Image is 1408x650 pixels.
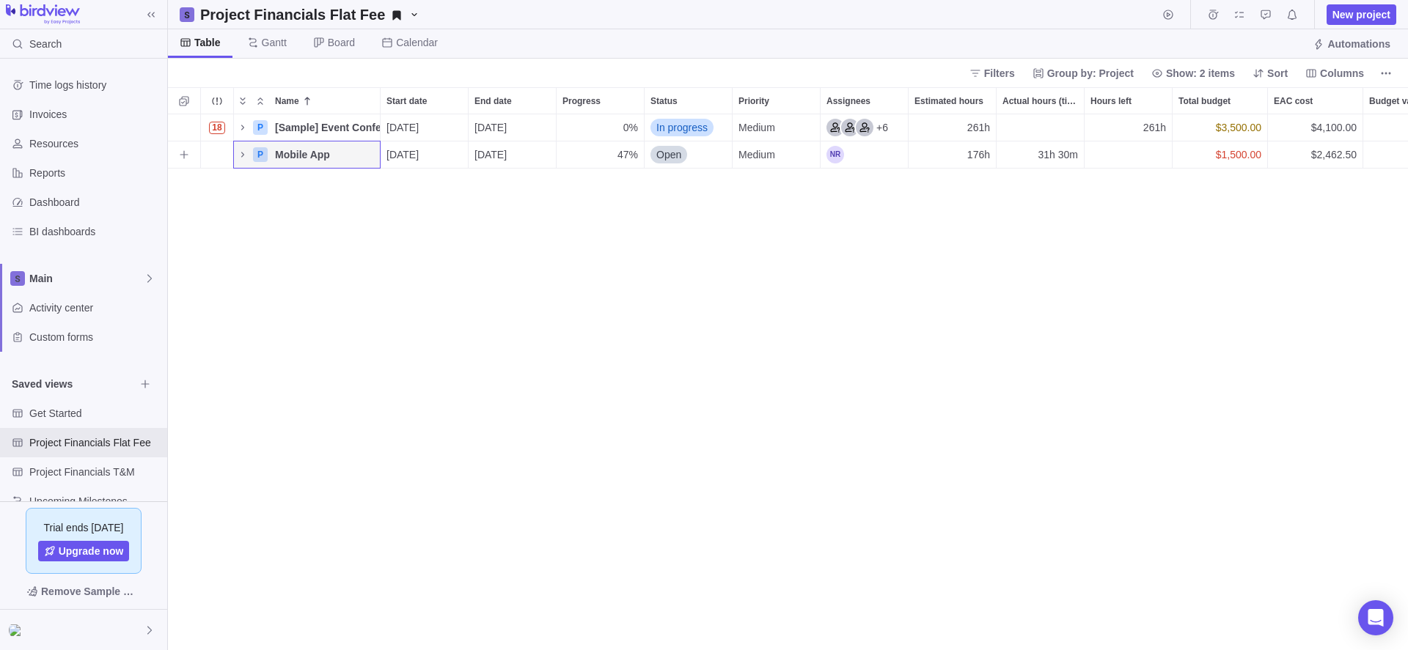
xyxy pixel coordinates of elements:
div: Trouble indication [201,141,234,169]
span: Filters [984,66,1015,81]
span: [DATE] [386,147,419,162]
span: Columns [1299,63,1370,84]
span: Status [650,94,678,108]
div: Status [645,88,732,114]
span: Calendar [396,35,438,50]
div: highlight [1173,141,1267,168]
div: Hours left [1085,141,1173,169]
span: EAC cost [1274,94,1313,108]
span: Main [29,271,144,286]
div: Actual hours (timelogs) [997,141,1085,169]
span: 31h 30m [1038,147,1078,162]
div: Estimated hours [909,114,997,141]
div: EAC cost [1268,141,1363,169]
span: Expand [234,91,252,111]
span: $3,500.00 [1216,120,1261,135]
span: Remove Sample Data [12,580,155,603]
span: Name [275,94,299,108]
span: BI dashboards [29,224,161,239]
span: Notifications [1282,4,1302,25]
div: Start date [381,88,468,114]
div: Hours left [1085,88,1172,114]
span: 18 [209,122,224,134]
div: 0% [557,114,644,141]
span: Upgrade now [59,544,124,558]
span: Collapse [252,91,269,111]
span: 261h [1143,120,1166,135]
span: Estimated hours [914,94,983,108]
span: Sort [1247,63,1294,84]
span: Hours left [1090,94,1132,108]
span: Automations [1327,37,1390,51]
a: Upgrade now [38,541,130,561]
span: Group by: Project [1027,63,1140,84]
span: Time logs history [29,78,161,92]
div: Assignees [821,114,909,141]
span: Priority [738,94,769,108]
div: Logistics Coordinator [841,119,859,136]
span: Start timer [1158,4,1178,25]
div: Actual hours (timelogs) [997,88,1084,114]
span: [DATE] [474,147,507,162]
div: 261h [1085,114,1172,141]
div: Assignees [821,88,908,114]
div: Nova Roy [826,146,844,163]
span: Search [29,37,62,51]
div: Trouble indication [201,114,234,141]
span: 0% [623,120,638,135]
div: Total budget [1173,141,1268,169]
span: Selection mode [174,91,194,111]
span: Assignees [826,94,870,108]
span: Activity center [29,300,161,315]
div: Priority [733,141,821,169]
div: Name [269,88,380,114]
span: Start date [386,94,427,108]
span: In progress [656,120,708,135]
div: Priority [733,114,821,141]
div: 47% [557,141,644,168]
div: Actual hours (timelogs) [997,114,1085,141]
span: Group by: Project [1047,66,1134,81]
span: Board [328,35,355,50]
span: Filters [964,63,1021,84]
div: $3,500.00 [1173,114,1267,141]
span: New project [1332,7,1390,22]
div: grid [168,114,1408,650]
img: logo [6,4,80,25]
span: Actual hours (timelogs) [1002,94,1078,108]
span: [Sample] Event Conference [275,120,380,135]
div: Total budget [1173,88,1267,114]
div: End date [469,88,556,114]
div: Medium [733,114,820,141]
div: Progress [557,141,645,169]
div: In progress [645,114,732,141]
div: Name [234,114,381,141]
a: Time logs [1203,11,1223,23]
span: Time logs [1203,4,1223,25]
span: Medium [738,120,775,135]
div: Marketing Manager [856,119,873,136]
span: 47% [617,147,638,162]
span: $2,462.50 [1311,147,1357,162]
div: Progress [557,114,645,141]
span: More actions [1376,63,1396,84]
span: Custom forms [29,330,161,344]
div: [Sample] Event Conference [269,114,380,141]
div: Estimated hours [909,141,997,169]
div: 176h [909,141,996,168]
div: Medium [733,141,820,168]
span: [DATE] [474,120,507,135]
div: Total budget [1173,114,1268,141]
div: P [253,120,268,135]
div: Start date [381,141,469,169]
a: My assignments [1229,11,1250,23]
span: Automations [1307,34,1396,54]
img: Show [9,624,26,636]
span: +6 [876,120,888,135]
span: Remove Sample Data [41,583,141,600]
span: Dashboard [29,195,161,210]
span: 176h [967,147,990,162]
span: Columns [1320,66,1364,81]
span: Show: 2 items [1166,66,1235,81]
